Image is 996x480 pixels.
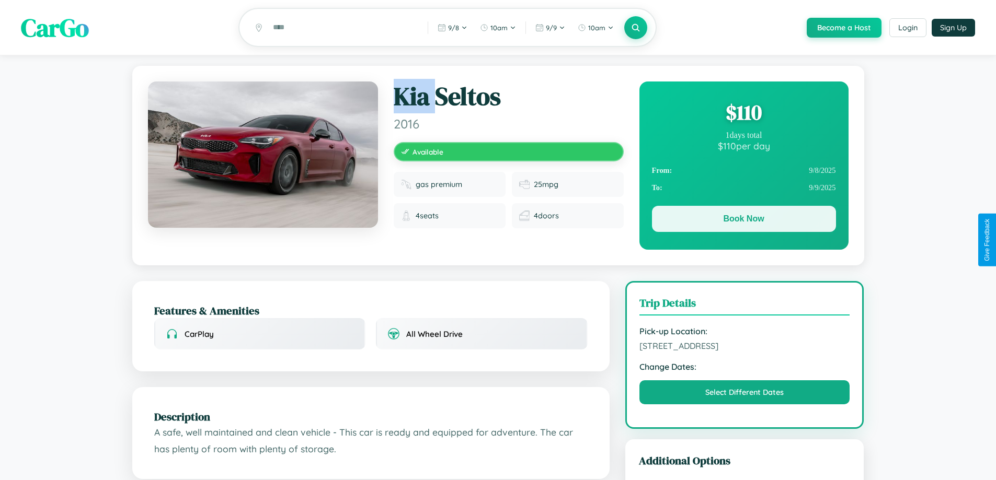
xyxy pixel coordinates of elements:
button: Select Different Dates [639,380,850,404]
span: 9 / 9 [546,24,557,32]
button: Sign Up [932,19,975,37]
strong: To: [652,183,662,192]
img: Fuel type [401,179,411,190]
button: 10am [573,19,619,36]
div: $ 110 [652,98,836,126]
h3: Additional Options [639,453,851,468]
div: $ 110 per day [652,140,836,151]
h2: Features & Amenities [154,303,588,318]
button: 9/8 [432,19,473,36]
button: Login [889,18,926,37]
div: 9 / 8 / 2025 [652,162,836,179]
h2: Description [154,409,588,424]
span: CarGo [21,10,89,45]
p: A safe, well maintained and clean vehicle - This car is ready and equipped for adventure. The car... [154,424,588,457]
div: 1 days total [652,131,836,140]
span: 4 seats [416,211,439,220]
span: [STREET_ADDRESS] [639,341,850,351]
strong: Pick-up Location: [639,326,850,336]
span: 10am [490,24,508,32]
button: 10am [475,19,521,36]
img: Fuel efficiency [519,179,530,190]
h3: Trip Details [639,295,850,315]
div: 9 / 9 / 2025 [652,179,836,196]
div: Give Feedback [983,219,991,261]
span: Available [413,147,443,156]
span: CarPlay [185,329,214,339]
span: 2016 [394,116,624,132]
img: Doors [519,210,530,221]
span: 10am [588,24,605,32]
span: gas premium [416,180,462,189]
img: Seats [401,210,411,221]
strong: Change Dates: [639,361,850,372]
span: 4 doors [534,211,559,220]
button: Book Now [652,206,836,232]
button: 9/9 [530,19,570,36]
img: Kia Seltos 2016 [148,81,378,228]
span: 9 / 8 [448,24,459,32]
button: Become a Host [807,18,881,38]
span: All Wheel Drive [406,329,463,339]
strong: From: [652,166,672,175]
h1: Kia Seltos [394,81,624,112]
span: 25 mpg [534,180,558,189]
